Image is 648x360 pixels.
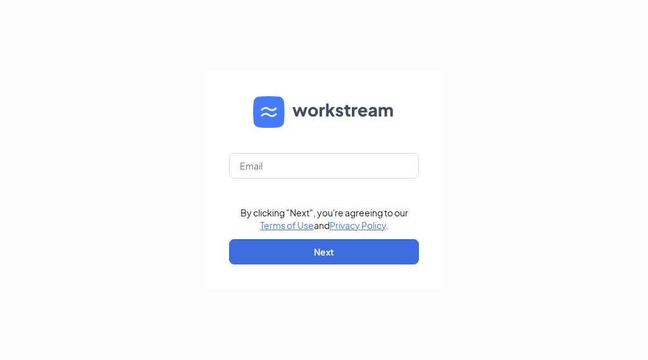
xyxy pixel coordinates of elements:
a: Terms of Use [260,220,314,231]
img: WS logo and Workstream text [253,96,395,128]
div: By clicking "Next", you're agreeing to our and . [240,206,408,232]
input: Email [229,153,419,178]
a: Privacy Policy [330,220,386,231]
button: Next [229,239,419,264]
